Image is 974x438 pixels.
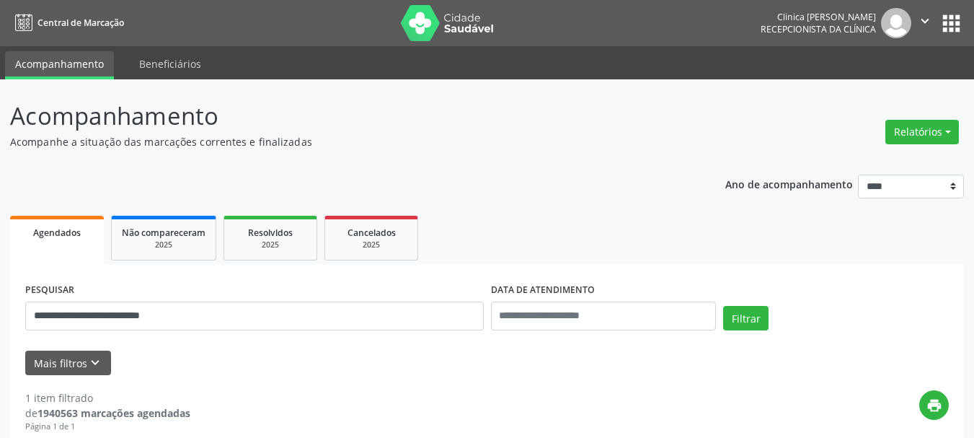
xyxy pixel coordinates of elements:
span: Agendados [33,227,81,239]
p: Acompanhe a situação das marcações correntes e finalizadas [10,134,678,149]
i: print [926,398,942,413]
span: Central de Marcação [37,17,124,29]
p: Ano de acompanhamento [725,175,853,193]
a: Central de Marcação [10,11,124,35]
button: apps [939,11,964,36]
strong: 1940563 marcações agendadas [37,406,190,420]
img: img [881,8,911,38]
button:  [911,8,939,38]
button: print [919,390,949,420]
span: Resolvidos [248,227,293,239]
span: Não compareceram [122,227,205,239]
span: Cancelados [347,227,396,239]
div: 2025 [335,240,407,250]
div: Página 1 de 1 [25,421,190,433]
i: keyboard_arrow_down [87,355,103,371]
button: Filtrar [723,306,769,330]
label: DATA DE ATENDIMENTO [491,279,595,302]
div: 2025 [234,240,306,250]
button: Mais filtroskeyboard_arrow_down [25,351,111,376]
button: Relatórios [885,120,959,144]
span: Recepcionista da clínica [761,23,876,35]
label: PESQUISAR [25,279,74,302]
div: 2025 [122,240,205,250]
a: Acompanhamento [5,51,114,79]
p: Acompanhamento [10,98,678,134]
div: 1 item filtrado [25,390,190,406]
a: Beneficiários [129,51,211,76]
div: Clinica [PERSON_NAME] [761,11,876,23]
div: de [25,406,190,421]
i:  [917,13,933,29]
